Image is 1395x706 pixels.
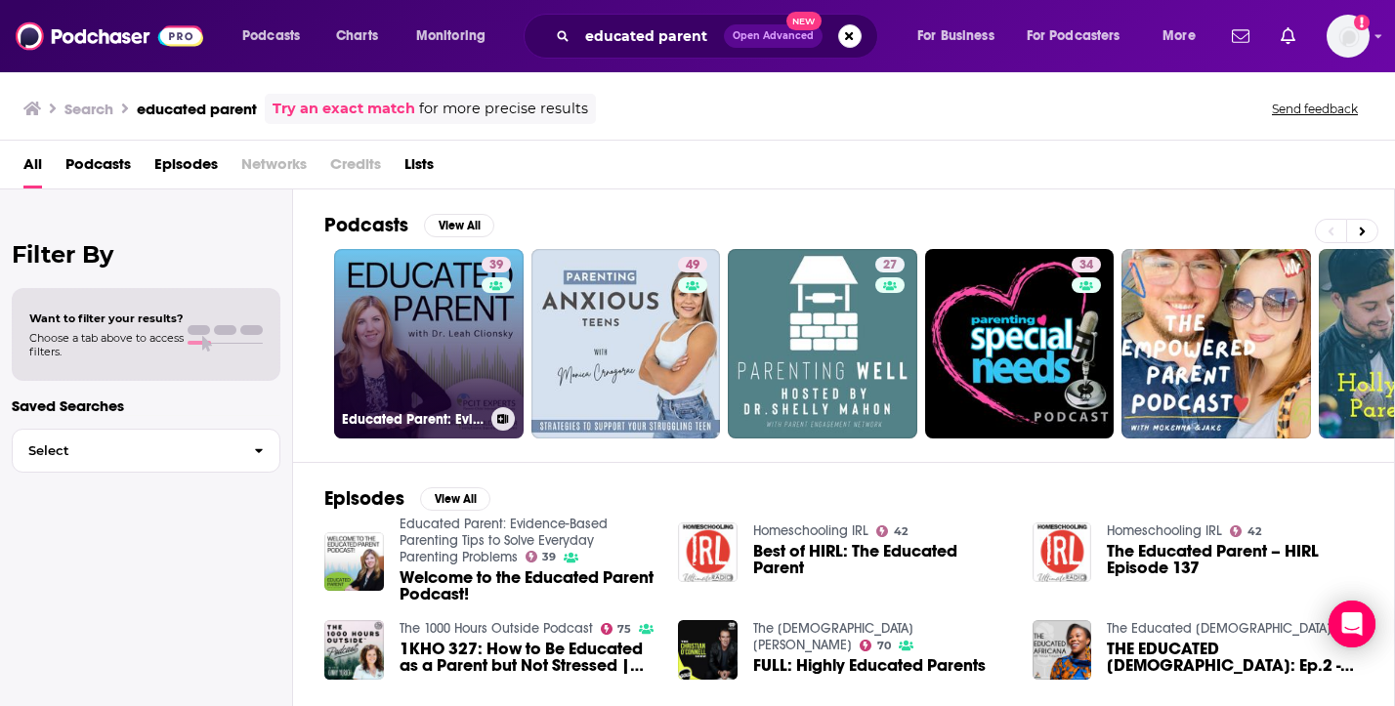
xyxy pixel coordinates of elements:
[324,620,384,680] img: 1KHO 327: How to Be Educated as a Parent but Not Stressed | Dr. Joel Warsh, Parenting at Your Chi...
[883,256,897,275] span: 27
[400,620,593,637] a: The 1000 Hours Outside Podcast
[400,516,608,565] a: Educated Parent: Evidence-Based Parenting Tips to Solve Everyday Parenting Problems
[786,12,822,30] span: New
[419,98,588,120] span: for more precise results
[1033,620,1092,680] img: THE EDUCATED AFRICANA: Ep.2 - The Role of Parents
[1224,20,1257,53] a: Show notifications dropdown
[724,24,823,48] button: Open AdvancedNew
[686,256,699,275] span: 49
[1027,22,1120,50] span: For Podcasters
[917,22,994,50] span: For Business
[904,21,1019,52] button: open menu
[420,487,490,511] button: View All
[16,18,203,55] a: Podchaser - Follow, Share and Rate Podcasts
[154,148,218,188] a: Episodes
[12,429,280,473] button: Select
[601,623,632,635] a: 75
[137,100,257,118] h3: educated parent
[875,257,905,272] a: 27
[1327,15,1370,58] span: Logged in as autumncomm
[733,31,814,41] span: Open Advanced
[877,642,891,650] span: 70
[1273,20,1303,53] a: Show notifications dropdown
[1033,522,1092,582] img: The Educated Parent – HIRL Episode 137
[1149,21,1220,52] button: open menu
[1107,522,1222,539] a: Homeschooling IRL
[1107,620,1332,637] a: The Educated Africana
[1079,256,1093,275] span: 34
[12,240,280,269] h2: Filter By
[13,444,238,457] span: Select
[324,213,494,237] a: PodcastsView All
[728,249,917,438] a: 27
[678,620,738,680] img: FULL: Highly Educated Parents
[336,22,378,50] span: Charts
[324,486,404,511] h2: Episodes
[542,14,897,59] div: Search podcasts, credits, & more...
[424,214,494,237] button: View All
[330,148,381,188] span: Credits
[416,22,486,50] span: Monitoring
[324,532,384,592] img: Welcome to the Educated Parent Podcast!
[1247,527,1261,536] span: 42
[894,527,908,536] span: 42
[531,249,721,438] a: 49
[1107,641,1363,674] a: THE EDUCATED AFRICANA: Ep.2 - The Role of Parents
[229,21,325,52] button: open menu
[1162,22,1196,50] span: More
[400,641,655,674] a: 1KHO 327: How to Be Educated as a Parent but Not Stressed | Dr. Joel Warsh, Parenting at Your Chi...
[1230,525,1261,537] a: 42
[29,331,184,358] span: Choose a tab above to access filters.
[1072,257,1101,272] a: 34
[324,486,490,511] a: EpisodesView All
[860,640,891,651] a: 70
[1327,15,1370,58] button: Show profile menu
[678,522,738,582] img: Best of HIRL: The Educated Parent
[400,569,655,602] a: Welcome to the Educated Parent Podcast!
[1266,101,1364,117] button: Send feedback
[64,100,113,118] h3: Search
[65,148,131,188] a: Podcasts
[400,641,655,674] span: 1KHO 327: How to Be Educated as a Parent but Not Stressed | [PERSON_NAME], Parenting at Your Chil...
[23,148,42,188] a: All
[324,213,408,237] h2: Podcasts
[678,257,707,272] a: 49
[1354,15,1370,30] svg: Add a profile image
[542,553,556,561] span: 39
[925,249,1115,438] a: 34
[753,522,868,539] a: Homeschooling IRL
[753,543,1009,576] a: Best of HIRL: The Educated Parent
[342,411,484,428] h3: Educated Parent: Evidence-Based Parenting Tips to Solve Everyday Parenting Problems
[526,551,557,562] a: 39
[1327,15,1370,58] img: User Profile
[273,98,415,120] a: Try an exact match
[404,148,434,188] a: Lists
[29,311,184,325] span: Want to filter your results?
[1107,543,1363,576] a: The Educated Parent – HIRL Episode 137
[617,625,631,634] span: 75
[1107,641,1363,674] span: THE EDUCATED [DEMOGRAPHIC_DATA]: Ep.2 - The Role of Parents
[753,620,913,653] a: The Christian O’Connell Show
[402,21,511,52] button: open menu
[1014,21,1149,52] button: open menu
[12,396,280,415] p: Saved Searches
[323,21,390,52] a: Charts
[482,257,511,272] a: 39
[1329,601,1375,647] div: Open Intercom Messenger
[577,21,724,52] input: Search podcasts, credits, & more...
[753,657,986,674] a: FULL: Highly Educated Parents
[242,22,300,50] span: Podcasts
